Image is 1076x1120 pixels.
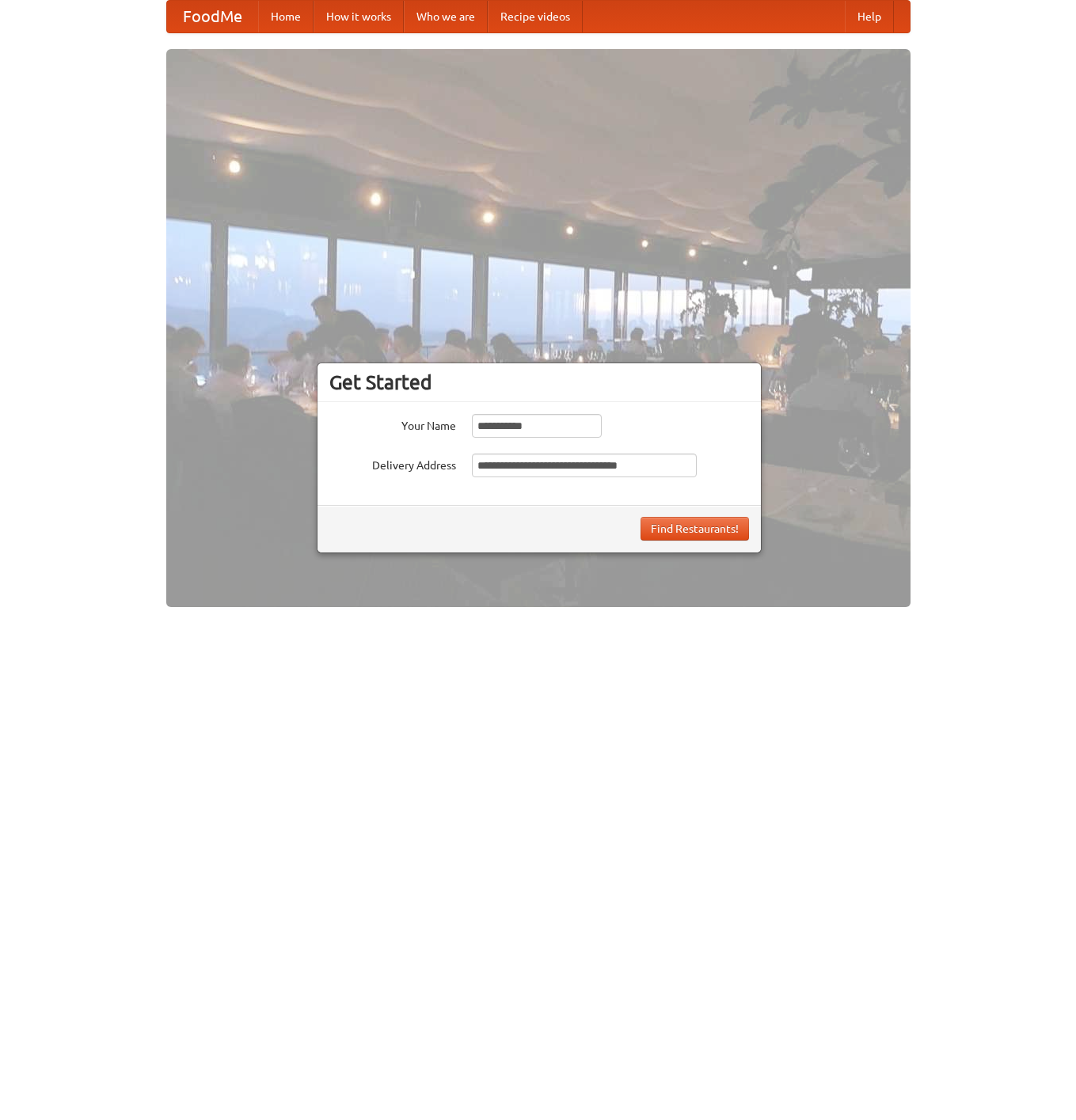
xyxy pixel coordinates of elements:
button: Find Restaurants! [641,517,749,541]
a: Home [258,1,314,32]
label: Delivery Address [329,454,456,473]
label: Your Name [329,414,456,434]
a: Help [845,1,894,32]
a: Recipe videos [488,1,583,32]
h3: Get Started [329,370,749,394]
a: How it works [314,1,404,32]
a: FoodMe [167,1,258,32]
a: Who we are [404,1,488,32]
